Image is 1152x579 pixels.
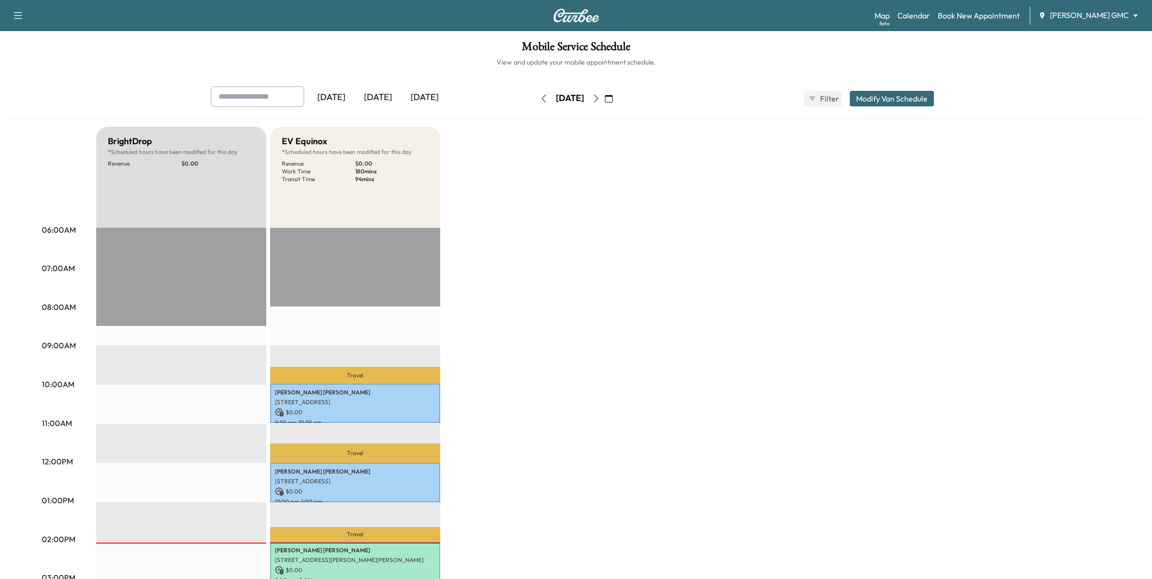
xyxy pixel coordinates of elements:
div: [DATE] [355,86,401,109]
p: 02:00PM [42,533,75,545]
h5: EV Equinox [282,135,327,148]
p: 07:00AM [42,262,75,274]
p: 10:00AM [42,378,74,390]
p: 12:00PM [42,456,73,467]
div: Beta [879,20,890,27]
span: Filter [820,93,838,104]
h5: BrightDrop [108,135,152,148]
h6: View and update your mobile appointment schedule. [10,57,1142,67]
button: Filter [804,91,842,106]
span: [PERSON_NAME] GMC [1050,10,1129,21]
p: Travel [270,527,440,542]
p: $ 0.00 [275,408,435,417]
p: Revenue [282,160,355,168]
a: MapBeta [875,10,890,21]
p: 06:00AM [42,224,76,236]
p: Scheduled hours have been modified for this day [282,148,429,156]
p: 11:00AM [42,417,72,429]
p: [PERSON_NAME] [PERSON_NAME] [275,546,435,554]
p: Scheduled hours have been modified for this day [108,148,255,156]
h1: Mobile Service Schedule [10,41,1142,57]
p: 9:59 am - 10:59 am [275,419,435,426]
p: $ 0.00 [275,487,435,496]
p: $ 0.00 [275,566,435,575]
div: [DATE] [401,86,448,109]
p: $ 0.00 [181,160,255,168]
div: [DATE] [308,86,355,109]
p: [STREET_ADDRESS] [275,398,435,406]
p: Travel [270,443,440,463]
p: Transit Time [282,175,355,183]
p: [STREET_ADDRESS][PERSON_NAME][PERSON_NAME] [275,556,435,564]
p: Travel [270,367,440,384]
p: [PERSON_NAME] [PERSON_NAME] [275,389,435,396]
p: 01:00PM [42,494,74,506]
img: Curbee Logo [553,9,600,22]
p: Work Time [282,168,355,175]
p: 09:00AM [42,340,76,351]
p: 94 mins [355,175,429,183]
p: $ 0.00 [355,160,429,168]
p: Revenue [108,160,181,168]
p: [PERSON_NAME] [PERSON_NAME] [275,468,435,476]
p: [STREET_ADDRESS] [275,477,435,485]
a: Book New Appointment [938,10,1020,21]
a: Calendar [897,10,930,21]
div: [DATE] [556,92,584,104]
p: 180 mins [355,168,429,175]
button: Modify Van Schedule [850,91,934,106]
p: 12:00 pm - 1:00 pm [275,498,435,506]
p: 08:00AM [42,301,76,313]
